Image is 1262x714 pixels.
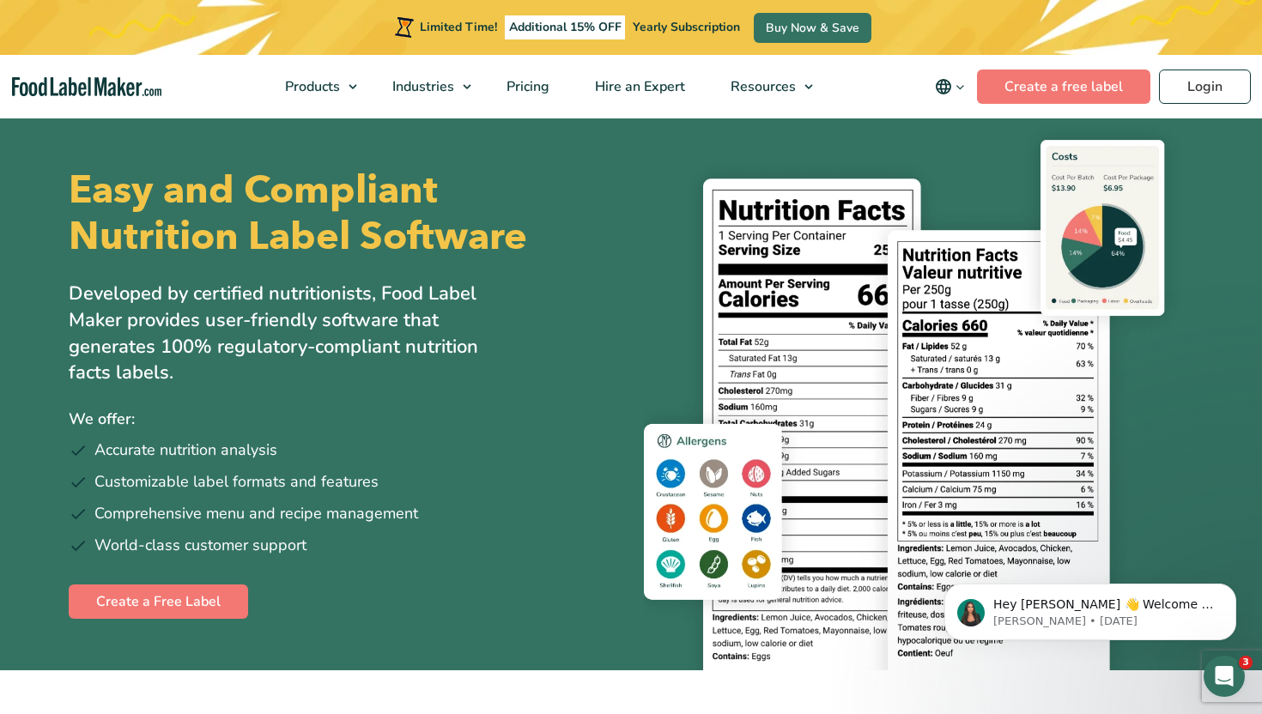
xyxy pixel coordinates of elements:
p: We offer: [69,407,618,432]
span: Hire an Expert [590,77,687,96]
a: Products [263,55,366,118]
span: Yearly Subscription [633,19,740,35]
a: Hire an Expert [573,55,704,118]
span: Comprehensive menu and recipe management [94,502,418,525]
span: World-class customer support [94,534,306,557]
span: Products [280,77,342,96]
span: Accurate nutrition analysis [94,439,277,462]
span: Resources [725,77,798,96]
h1: Easy and Compliant Nutrition Label Software [69,167,616,260]
iframe: Intercom live chat [1204,656,1245,697]
a: Resources [708,55,822,118]
span: Industries [387,77,456,96]
span: Customizable label formats and features [94,470,379,493]
span: Additional 15% OFF [505,15,626,39]
a: Login [1159,70,1251,104]
a: Buy Now & Save [754,13,871,43]
span: Pricing [501,77,551,96]
p: Developed by certified nutritionists, Food Label Maker provides user-friendly software that gener... [69,281,515,386]
a: Pricing [484,55,568,118]
a: Create a free label [977,70,1150,104]
iframe: Intercom notifications message [919,548,1262,668]
a: Create a Free Label [69,584,248,619]
a: Industries [370,55,480,118]
span: 3 [1239,656,1253,669]
span: Limited Time! [420,19,497,35]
